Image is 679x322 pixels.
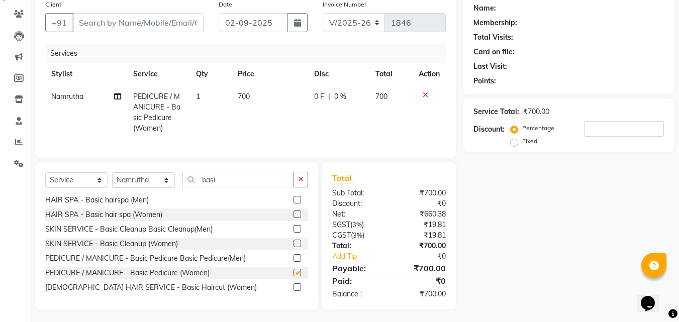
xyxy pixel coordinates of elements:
div: PEDICURE / MANICURE - Basic Pedicure Basic Pedicure(Men) [45,253,246,264]
span: 700 [238,92,250,101]
div: ₹700.00 [523,106,549,117]
div: SKIN SERVICE - Basic Cleanup (Women) [45,239,178,249]
span: CGST [332,231,351,240]
span: Total [332,173,355,183]
div: SKIN SERVICE - Basic Cleanup Basic Cleanup(Men) [45,224,213,235]
div: ₹0 [389,198,453,209]
th: Stylist [45,63,127,85]
input: Search or Scan [182,172,294,187]
div: ₹19.81 [389,220,453,230]
div: ₹700.00 [389,289,453,299]
div: ( ) [325,230,389,241]
div: Card on file: [473,47,515,57]
th: Price [232,63,309,85]
span: PEDICURE / MANICURE - Basic Pedicure (Women) [133,92,180,133]
th: Disc [308,63,369,85]
th: Total [369,63,413,85]
span: Namrutha [51,92,83,101]
th: Service [127,63,190,85]
input: Search by Name/Mobile/Email/Code [72,13,204,32]
div: HAIR SPA - Basic hairspa (Men) [45,195,149,205]
div: ₹660.38 [389,209,453,220]
span: 1 [196,92,200,101]
div: Service Total: [473,106,519,117]
div: ( ) [325,220,389,230]
a: Add Tip [325,251,400,262]
div: [DEMOGRAPHIC_DATA] HAIR SERVICE - Basic Haircut (Women) [45,282,257,293]
button: +91 [45,13,73,32]
label: Percentage [522,124,554,133]
span: 0 % [334,91,346,102]
span: 3% [352,221,362,229]
span: SGST [332,220,350,229]
div: Paid: [325,275,389,287]
div: Services [46,44,453,63]
div: ₹700.00 [389,262,453,274]
span: | [328,91,330,102]
div: Membership: [473,18,517,28]
label: Fixed [522,137,537,146]
div: Last Visit: [473,61,507,72]
div: Net: [325,209,389,220]
div: ₹0 [389,275,453,287]
div: Discount: [325,198,389,209]
div: ₹0 [400,251,454,262]
div: PEDICURE / MANICURE - Basic Pedicure (Women) [45,268,210,278]
div: Discount: [473,124,505,135]
span: 3% [353,231,362,239]
th: Qty [190,63,232,85]
div: Name: [473,3,496,14]
div: Total: [325,241,389,251]
div: Payable: [325,262,389,274]
div: HAIR SPA - Basic hair spa (Women) [45,209,162,220]
iframe: chat widget [637,282,669,312]
div: ₹700.00 [389,188,453,198]
span: 700 [375,92,387,101]
div: Sub Total: [325,188,389,198]
div: ₹19.81 [389,230,453,241]
div: Balance : [325,289,389,299]
div: Total Visits: [473,32,513,43]
span: 0 F [314,91,324,102]
th: Action [413,63,446,85]
div: ₹700.00 [389,241,453,251]
div: Points: [473,76,496,86]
